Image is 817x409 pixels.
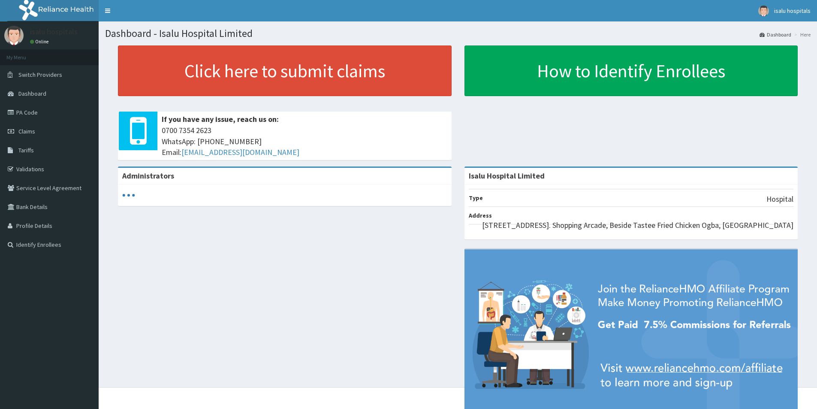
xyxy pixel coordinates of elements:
img: User Image [758,6,769,16]
p: [STREET_ADDRESS]. Shopping Arcade, Beside Tastee Fried Chicken Ogba, [GEOGRAPHIC_DATA] [482,220,793,231]
span: 0700 7354 2623 WhatsApp: [PHONE_NUMBER] Email: [162,125,447,158]
a: Dashboard [760,31,791,38]
a: How to Identify Enrollees [464,45,798,96]
strong: Isalu Hospital Limited [469,171,545,181]
b: Administrators [122,171,174,181]
h1: Dashboard - Isalu Hospital Limited [105,28,811,39]
a: Online [30,39,51,45]
span: Dashboard [18,90,46,97]
a: Click here to submit claims [118,45,452,96]
b: If you have any issue, reach us on: [162,114,279,124]
span: Switch Providers [18,71,62,79]
svg: audio-loading [122,189,135,202]
p: Hospital [766,194,793,205]
span: Tariffs [18,146,34,154]
p: isalu hospitals [30,28,78,36]
b: Address [469,212,492,219]
span: isalu hospitals [774,7,811,15]
img: User Image [4,26,24,45]
a: [EMAIL_ADDRESS][DOMAIN_NAME] [181,147,299,157]
span: Claims [18,127,35,135]
li: Here [792,31,811,38]
b: Type [469,194,483,202]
